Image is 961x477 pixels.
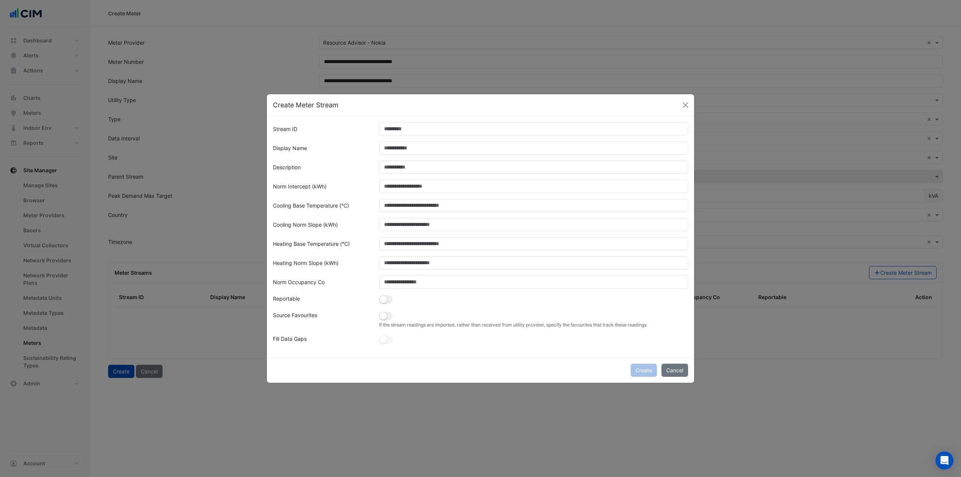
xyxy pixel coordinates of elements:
button: Close [680,99,691,111]
small: If the stream readings are imported, rather than received from utility provider, specify the favo... [379,322,688,328]
label: Fill Data Gaps [273,335,307,345]
label: Norm Occupancy Co [273,275,325,289]
label: Stream ID [273,122,297,135]
button: Cancel [661,364,688,377]
label: Display Name [273,141,307,155]
label: Reportable [273,295,300,305]
label: Heating Base Temperature (°C) [273,237,350,250]
label: Description [273,161,301,174]
h5: Create Meter Stream [273,100,338,110]
div: Open Intercom Messenger [935,451,953,469]
label: Norm Intercept (kWh) [273,180,327,193]
label: Heating Norm Slope (kWh) [273,256,339,269]
label: Source Favourites [273,311,317,322]
label: Cooling Norm Slope (kWh) [273,218,338,231]
label: Cooling Base Temperature (°C) [273,199,349,212]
